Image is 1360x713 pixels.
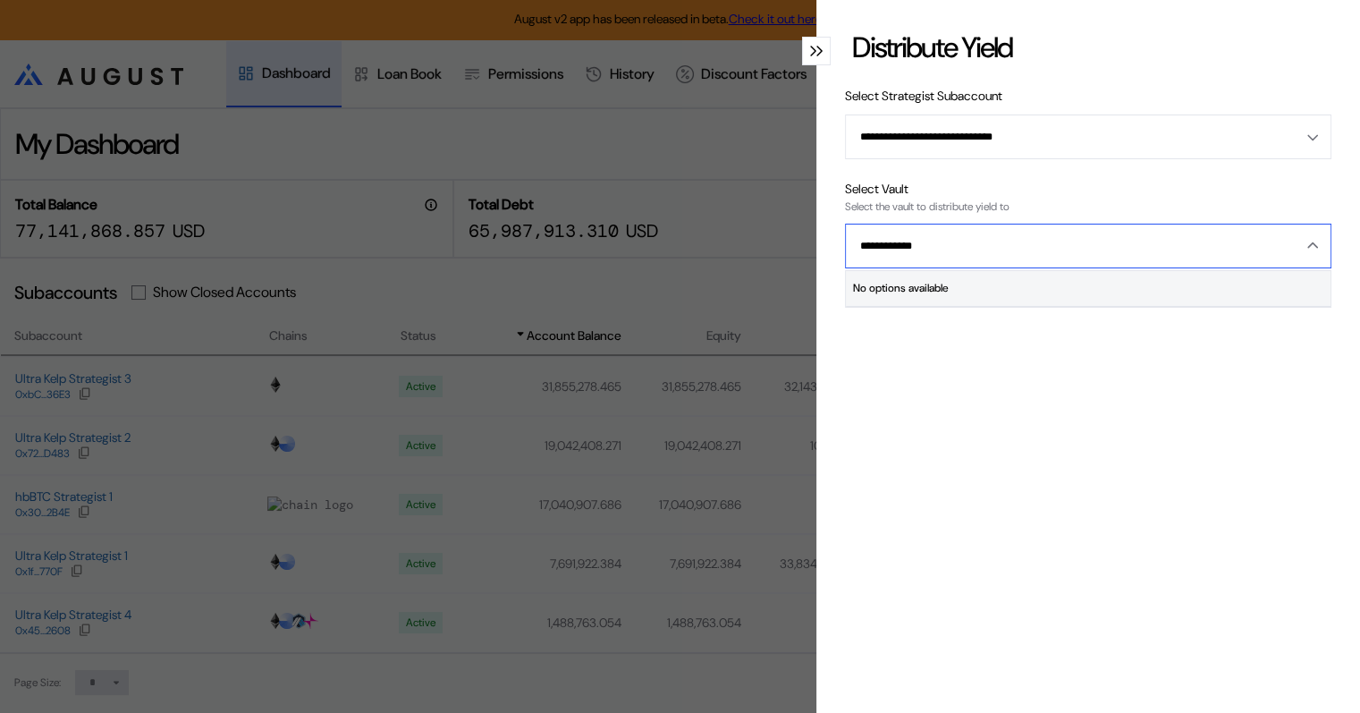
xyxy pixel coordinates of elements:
[845,115,1331,159] button: Open menu
[852,29,1012,66] div: Distribute Yield
[853,282,949,294] div: No options available
[846,271,1330,307] button: No options available
[845,181,1331,197] div: Select Vault
[845,88,1331,104] div: Select Strategist Subaccount
[845,200,1331,213] div: Select the vault to distribute yield to
[845,224,1331,268] button: Close menu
